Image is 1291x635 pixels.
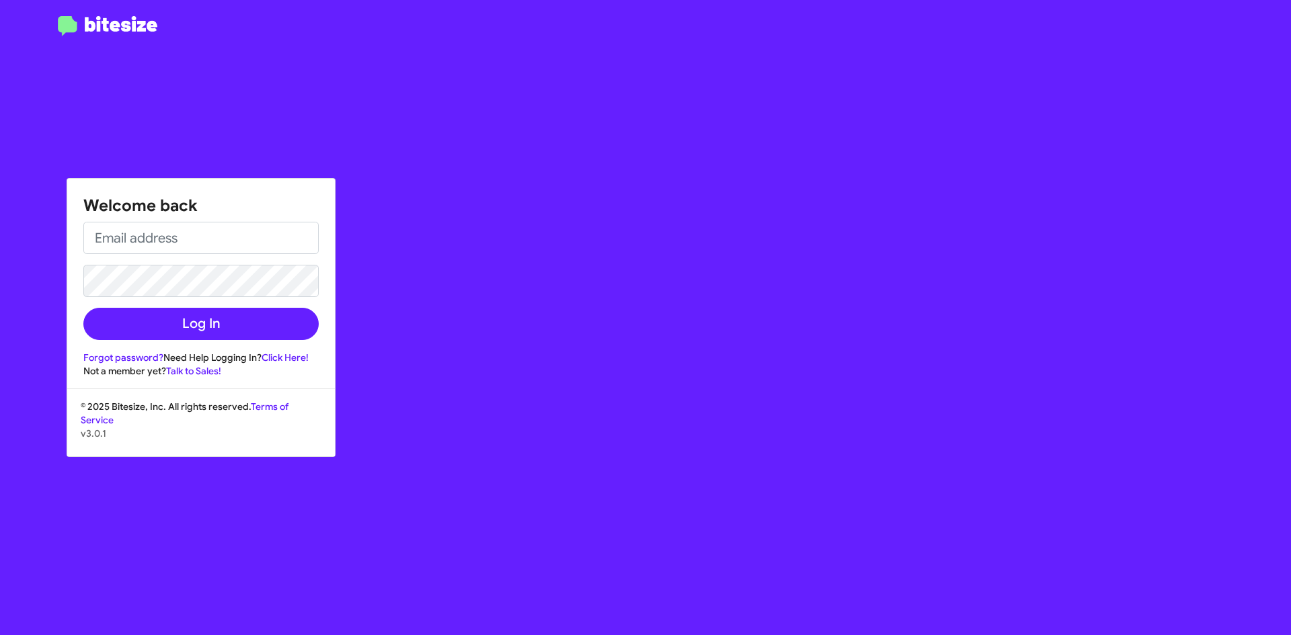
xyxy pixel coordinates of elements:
a: Click Here! [262,351,309,364]
p: v3.0.1 [81,427,321,440]
div: © 2025 Bitesize, Inc. All rights reserved. [67,400,335,456]
input: Email address [83,222,319,254]
button: Log In [83,308,319,340]
a: Forgot password? [83,351,163,364]
div: Not a member yet? [83,364,319,378]
h1: Welcome back [83,195,319,216]
a: Talk to Sales! [166,365,221,377]
div: Need Help Logging In? [83,351,319,364]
